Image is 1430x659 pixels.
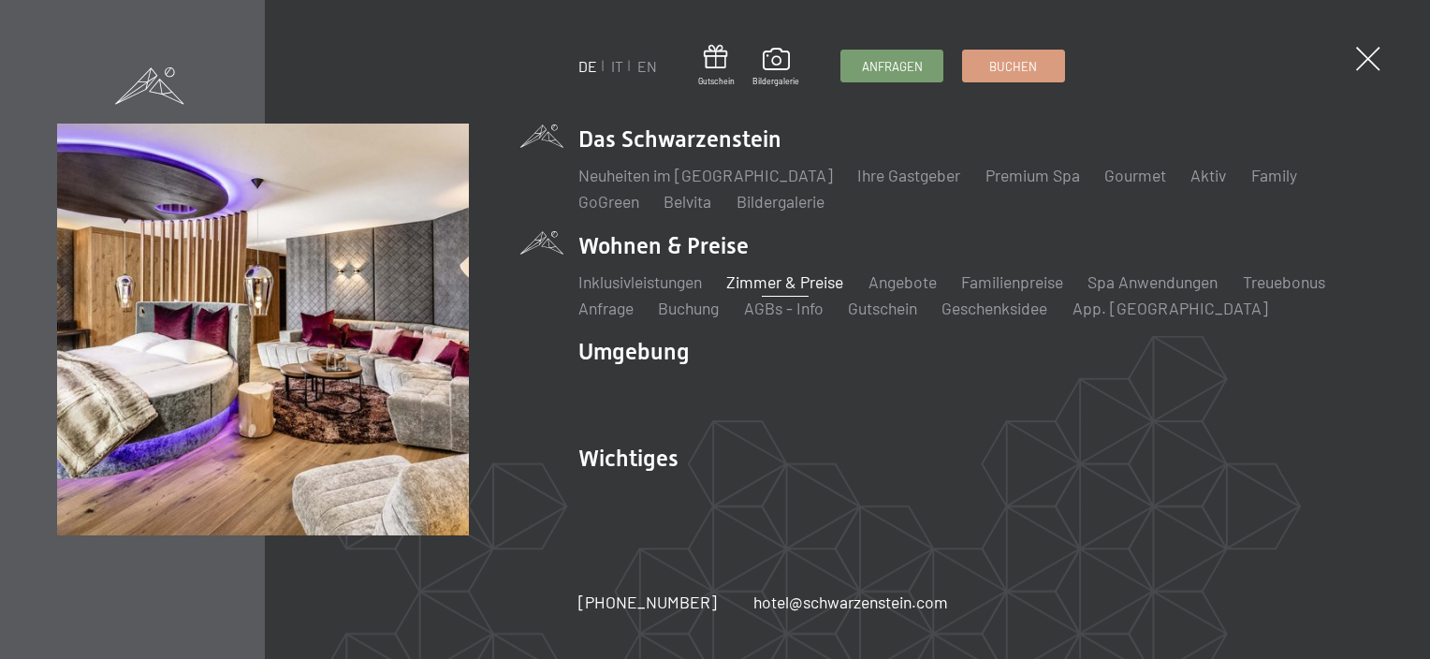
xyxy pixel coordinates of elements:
[578,57,597,75] a: DE
[611,57,623,75] a: IT
[578,591,717,614] a: [PHONE_NUMBER]
[941,298,1047,318] a: Geschenksidee
[578,165,833,185] a: Neuheiten im [GEOGRAPHIC_DATA]
[737,191,824,212] a: Bildergalerie
[752,76,799,87] span: Bildergalerie
[848,298,917,318] a: Gutschein
[698,45,735,87] a: Gutschein
[963,51,1064,81] a: Buchen
[1243,271,1325,292] a: Treuebonus
[868,271,937,292] a: Angebote
[578,592,717,612] span: [PHONE_NUMBER]
[1072,298,1268,318] a: App. [GEOGRAPHIC_DATA]
[698,76,735,87] span: Gutschein
[857,165,960,185] a: Ihre Gastgeber
[1251,165,1297,185] a: Family
[578,298,634,318] a: Anfrage
[578,271,702,292] a: Inklusivleistungen
[961,271,1063,292] a: Familienpreise
[637,57,657,75] a: EN
[989,58,1037,75] span: Buchen
[752,48,799,87] a: Bildergalerie
[753,591,948,614] a: hotel@schwarzenstein.com
[664,191,711,212] a: Belvita
[744,298,824,318] a: AGBs - Info
[658,298,719,318] a: Buchung
[841,51,942,81] a: Anfragen
[1104,165,1166,185] a: Gourmet
[1087,271,1218,292] a: Spa Anwendungen
[985,165,1080,185] a: Premium Spa
[726,271,843,292] a: Zimmer & Preise
[578,191,639,212] a: GoGreen
[1190,165,1226,185] a: Aktiv
[862,58,923,75] span: Anfragen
